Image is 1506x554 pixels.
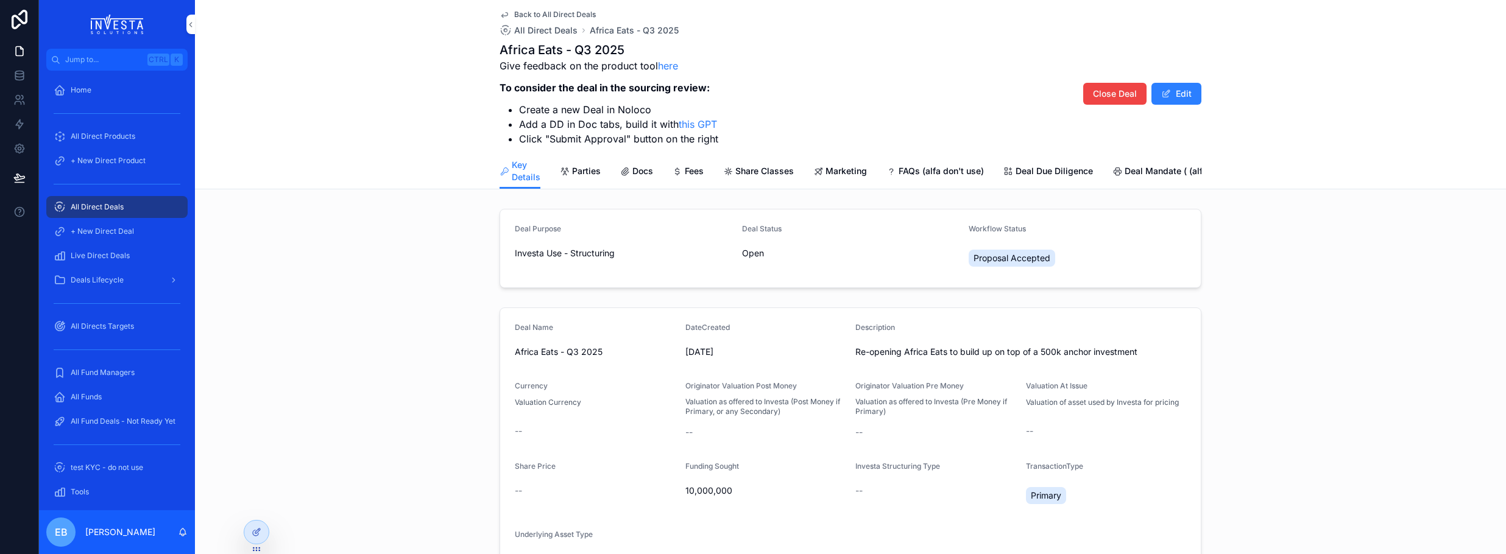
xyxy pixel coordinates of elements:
[500,82,710,94] strong: To consider the deal in the sourcing review:
[572,165,601,177] span: Parties
[1026,425,1033,437] span: --
[1026,381,1087,390] span: Valuation At Issue
[742,224,782,233] span: Deal Status
[515,247,615,259] span: Investa Use - Structuring
[735,165,794,177] span: Share Classes
[91,15,144,34] img: App logo
[172,55,182,65] span: K
[46,125,188,147] a: All Direct Products
[71,275,124,285] span: Deals Lifecycle
[685,381,797,390] span: Originator Valuation Post Money
[71,321,134,331] span: All Directs Targets
[899,165,984,177] span: FAQs (alfa don't use)
[515,461,556,471] span: Share Price
[500,154,540,189] a: Key Details
[71,487,89,497] span: Tools
[512,159,540,183] span: Key Details
[685,397,846,416] span: Valuation as offered to Investa (Post Money if Primary, or any Secondary)
[147,54,169,66] span: Ctrl
[825,165,867,177] span: Marketing
[55,525,68,539] span: EB
[1093,88,1137,100] span: Close Deal
[46,196,188,218] a: All Direct Deals
[519,131,718,146] li: Click "Submit Approval" button on the right
[515,346,676,358] span: Africa Eats - Q3 2025
[46,410,188,432] a: All Fund Deals - Not Ready Yet
[71,131,135,141] span: All Direct Products
[71,85,91,95] span: Home
[1112,160,1254,184] a: Deal Mandate ( (alfa don't use))
[855,397,1016,416] span: Valuation as offered to Investa (Pre Money if Primary)
[742,247,764,259] span: Open
[514,10,596,19] span: Back to All Direct Deals
[813,160,867,184] a: Marketing
[1151,83,1201,105] button: Edit
[515,485,522,497] span: --
[855,323,895,332] span: Description
[519,102,718,117] li: Create a new Deal in Noloco
[685,323,730,332] span: DateCreated
[855,461,940,471] span: Investa Structuring Type
[515,530,593,539] span: Underlying Asset Type
[71,251,130,261] span: Live Direct Deals
[515,425,522,437] span: --
[723,160,794,184] a: Share Classes
[46,49,188,71] button: Jump to...CtrlK
[39,71,195,510] div: scrollable content
[46,245,188,267] a: Live Direct Deals
[71,202,124,212] span: All Direct Deals
[1003,160,1093,184] a: Deal Due Diligence
[46,79,188,101] a: Home
[519,117,718,131] li: Add a DD in Doc tabs, build it with
[46,220,188,242] a: + New Direct Deal
[560,160,601,184] a: Parties
[515,224,561,233] span: Deal Purpose
[71,156,146,166] span: + New Direct Product
[685,346,846,358] span: [DATE]
[1125,165,1254,177] span: Deal Mandate ( (alfa don't use))
[1083,83,1147,105] button: Close Deal
[590,24,679,37] a: Africa Eats - Q3 2025
[500,10,596,19] a: Back to All Direct Deals
[673,160,704,184] a: Fees
[46,457,188,479] a: test KYC - do not use
[65,55,143,65] span: Jump to...
[515,397,581,408] p: Valuation Currency
[685,165,704,177] span: Fees
[855,426,863,438] span: --
[71,368,135,377] span: All Fund Managers
[46,315,188,337] a: All Directs Targets
[679,118,717,130] a: this GPT
[886,160,984,184] a: FAQs (alfa don't use)
[85,526,155,538] p: [PERSON_NAME]
[685,485,846,497] span: 10,000,000
[46,362,188,384] a: All Fund Managers
[71,463,143,472] span: test KYC - do not use
[500,24,578,37] a: All Direct Deals
[632,165,653,177] span: Docs
[46,269,188,291] a: Deals Lifecycle
[71,226,134,236] span: + New Direct Deal
[500,58,718,73] p: Give feedback on the product tool
[658,60,678,72] a: here
[1026,397,1179,408] p: Valuation of asset used by Investa for pricing
[974,252,1050,264] span: Proposal Accepted
[71,392,102,402] span: All Funds
[969,224,1026,233] span: Workflow Status
[46,150,188,172] a: + New Direct Product
[620,160,653,184] a: Docs
[46,386,188,408] a: All Funds
[514,24,578,37] span: All Direct Deals
[855,346,1186,358] span: Re-opening Africa Eats to build up on top of a 500k anchor investment
[515,323,553,332] span: Deal Name
[71,416,175,426] span: All Fund Deals - Not Ready Yet
[1031,489,1061,502] span: Primary
[1016,165,1093,177] span: Deal Due Diligence
[685,426,693,438] span: --
[855,485,863,497] span: --
[685,461,739,471] span: Funding Sought
[515,381,548,390] span: Currency
[1026,461,1083,471] span: TransactionType
[500,41,718,58] h1: Africa Eats - Q3 2025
